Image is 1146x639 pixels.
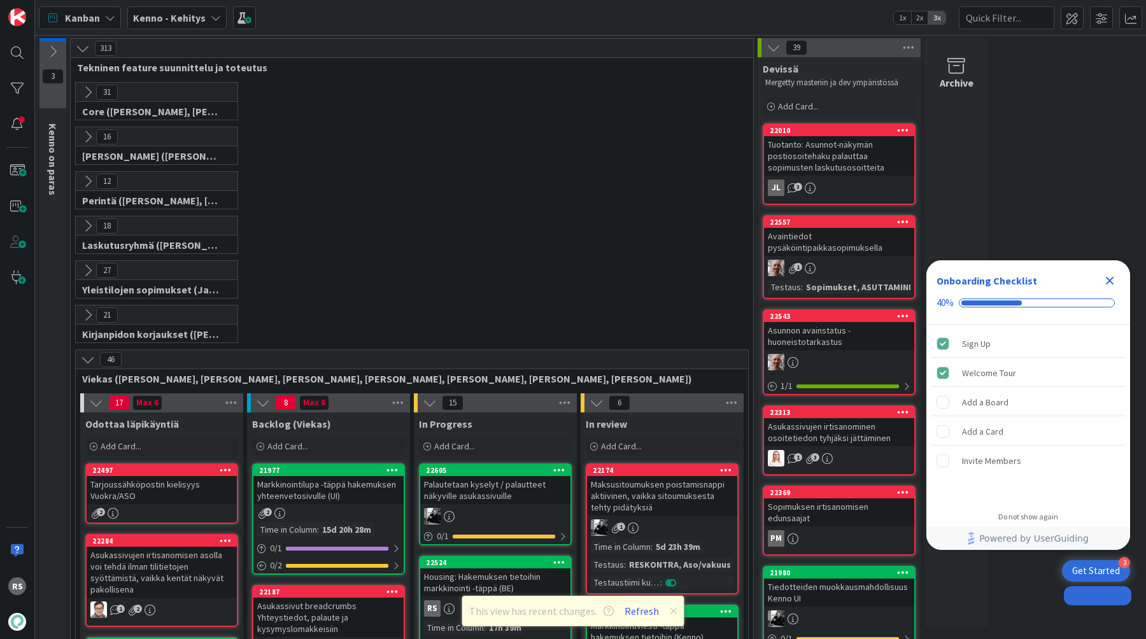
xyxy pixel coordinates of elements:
[768,610,784,627] img: KM
[259,587,404,596] div: 22187
[253,586,404,598] div: 22187
[651,540,653,554] span: :
[96,307,118,323] span: 21
[424,508,441,524] img: KM
[420,476,570,504] div: Palautetaan kyselyt / palautteet näkyville asukassivuille
[87,535,237,598] div: 22284Asukassivujen irtisanomisen asolla voi tehdä ilman tilitietojen syöttämistä, vaikka kentät n...
[764,407,914,418] div: 22313
[764,136,914,176] div: Tuotanto: Asunnot-näkymän postiosoitehaku palauttaa sopimusten laskutusosoitteita
[764,579,914,607] div: Tiedotteiden muokkausmahdollisuus Kenno UI
[591,575,660,589] div: Testaustiimi kurkkaa
[253,476,404,504] div: Markkinointilupa -täppä hakemuksen yhteenvetosivulle (UI)
[82,372,732,385] span: Viekas (Samuli, Saara, Mika, Pirjo, Keijo, TommiHä, Rasmus)
[770,488,914,497] div: 22369
[424,600,441,617] div: RS
[96,218,118,234] span: 18
[253,540,404,556] div: 0/1
[609,395,630,411] span: 6
[486,621,525,635] div: 17h 39m
[8,613,26,631] img: avatar
[937,273,1037,288] div: Onboarding Checklist
[424,621,484,635] div: Time in Column
[931,388,1125,416] div: Add a Board is incomplete.
[586,418,627,430] span: In review
[82,194,222,207] span: Perintä (Jaakko, PetriH, MikkoV, Pasi)
[781,379,793,393] span: 1 / 1
[768,450,784,467] img: SL
[770,312,914,321] div: 22543
[764,418,914,446] div: Asukassivujen irtisanominen osoitetiedon tyhjäksi jättäminen
[87,465,237,476] div: 22497
[768,179,784,196] div: JL
[136,400,159,406] div: Max 6
[998,512,1058,522] div: Do not show again
[108,395,130,411] span: 17
[937,297,954,309] div: 40%
[426,558,570,567] div: 22524
[8,8,26,26] img: Visit kanbanzone.com
[92,537,237,545] div: 22284
[1062,560,1130,582] div: Open Get Started checklist, remaining modules: 3
[962,424,1003,439] div: Add a Card
[911,11,928,24] span: 2x
[801,280,803,294] span: :
[87,465,237,504] div: 22497Tarjoussähköpostin kielisyys Vuokra/ASO
[85,418,179,430] span: Odottaa läpikäyntiä
[786,40,807,55] span: 39
[319,523,374,537] div: 15d 20h 28m
[267,440,308,452] span: Add Card...
[92,466,237,475] div: 22497
[82,105,222,118] span: Core (Pasi, Jussi, JaakkoHä, Jyri, Leo, MikkoK, Väinö)
[764,216,914,256] div: 22557Avaintiedot pysäköintipaikkasopimuksella
[90,601,107,618] img: SM
[117,605,125,613] span: 1
[794,453,802,461] span: 1
[253,465,404,504] div: 21977Markkinointilupa -täppä hakemuksen yhteenvetosivulle (UI)
[620,603,663,619] button: Refresh
[96,263,118,278] span: 27
[926,325,1130,503] div: Checklist items
[770,218,914,227] div: 22557
[420,557,570,596] div: 22524Housing: Hakemuksen tietoihin markkinointi -täppä (BE)
[778,101,819,112] span: Add Card...
[764,354,914,370] div: VH
[101,440,141,452] span: Add Card...
[940,75,973,90] div: Archive
[928,11,945,24] span: 3x
[962,365,1016,381] div: Welcome Tour
[591,558,624,572] div: Testaus
[87,601,237,618] div: SM
[420,528,570,544] div: 0/1
[764,610,914,627] div: KM
[46,123,59,195] span: Kenno on paras
[437,530,449,543] span: 0 / 1
[764,567,914,579] div: 21980
[96,85,118,100] span: 31
[257,523,317,537] div: Time in Column
[85,463,238,524] a: 22497Tarjoussähköpostin kielisyys Vuokra/ASO
[962,395,1008,410] div: Add a Board
[133,11,206,24] b: Kenno - Kehitys
[764,450,914,467] div: SL
[764,260,914,276] div: VH
[420,557,570,568] div: 22524
[764,216,914,228] div: 22557
[931,359,1125,387] div: Welcome Tour is complete.
[264,508,272,516] span: 2
[764,125,914,136] div: 22010
[65,10,100,25] span: Kanban
[586,463,739,594] a: 22174Maksusitoumuksen poistamisnappi aktiivinen, vaikka sitoumuksesta tehty pidätyksiäKMTime in C...
[624,558,626,572] span: :
[42,69,64,84] span: 3
[1100,270,1120,291] div: Close Checklist
[763,405,916,475] a: 22313Asukassivujen irtisanominen osoitetiedon tyhjäksi jättäminenSL
[97,508,105,516] span: 2
[100,352,122,367] span: 46
[764,125,914,176] div: 22010Tuotanto: Asunnot-näkymän postiosoitehaku palauttaa sopimusten laskutusosoitteita
[626,558,734,572] div: RESKONTRA, Aso/vakuus
[962,336,991,351] div: Sign Up
[419,418,472,430] span: In Progress
[442,395,463,411] span: 15
[587,465,737,516] div: 22174Maksusitoumuksen poistamisnappi aktiivinen, vaikka sitoumuksesta tehty pidätyksiä
[82,283,222,296] span: Yleistilojen sopimukset (Jaakko, VilleP, TommiL, Simo)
